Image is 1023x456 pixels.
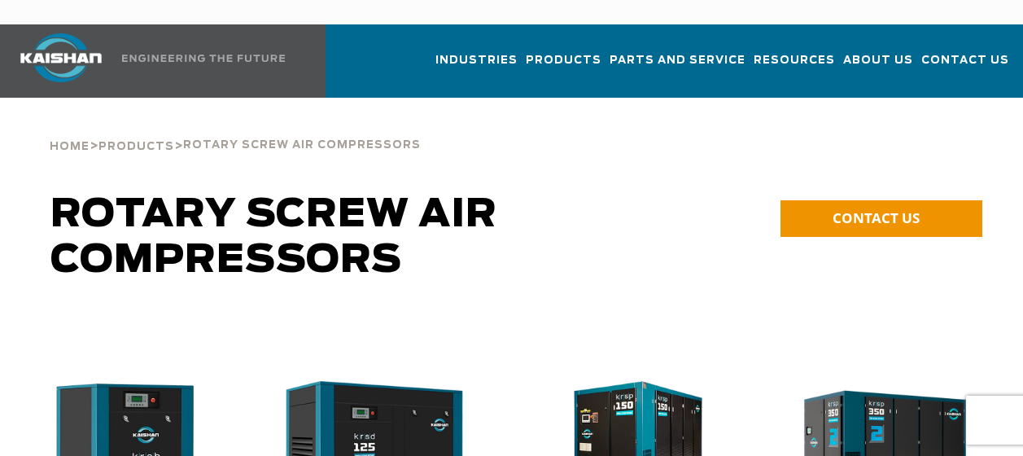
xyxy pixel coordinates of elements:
span: Rotary Screw Air Compressors [183,140,421,151]
img: Engineering the future [122,55,285,62]
a: Industries [435,39,518,94]
div: > > [50,98,421,160]
span: Resources [754,51,835,70]
a: Home [50,138,90,153]
a: Resources [754,39,835,94]
span: CONTACT US [833,208,920,227]
span: Industries [435,51,518,70]
span: Rotary Screw Air Compressors [50,195,497,280]
span: Products [526,51,601,70]
a: Products [98,138,174,153]
a: CONTACT US [780,200,982,237]
a: About Us [843,39,913,94]
a: Parts and Service [610,39,745,94]
span: Home [50,142,90,152]
span: Products [98,142,174,152]
span: About Us [843,51,913,70]
span: Parts and Service [610,51,745,70]
a: Products [526,39,601,94]
span: Contact Us [921,51,1009,70]
a: Contact Us [921,39,1009,94]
